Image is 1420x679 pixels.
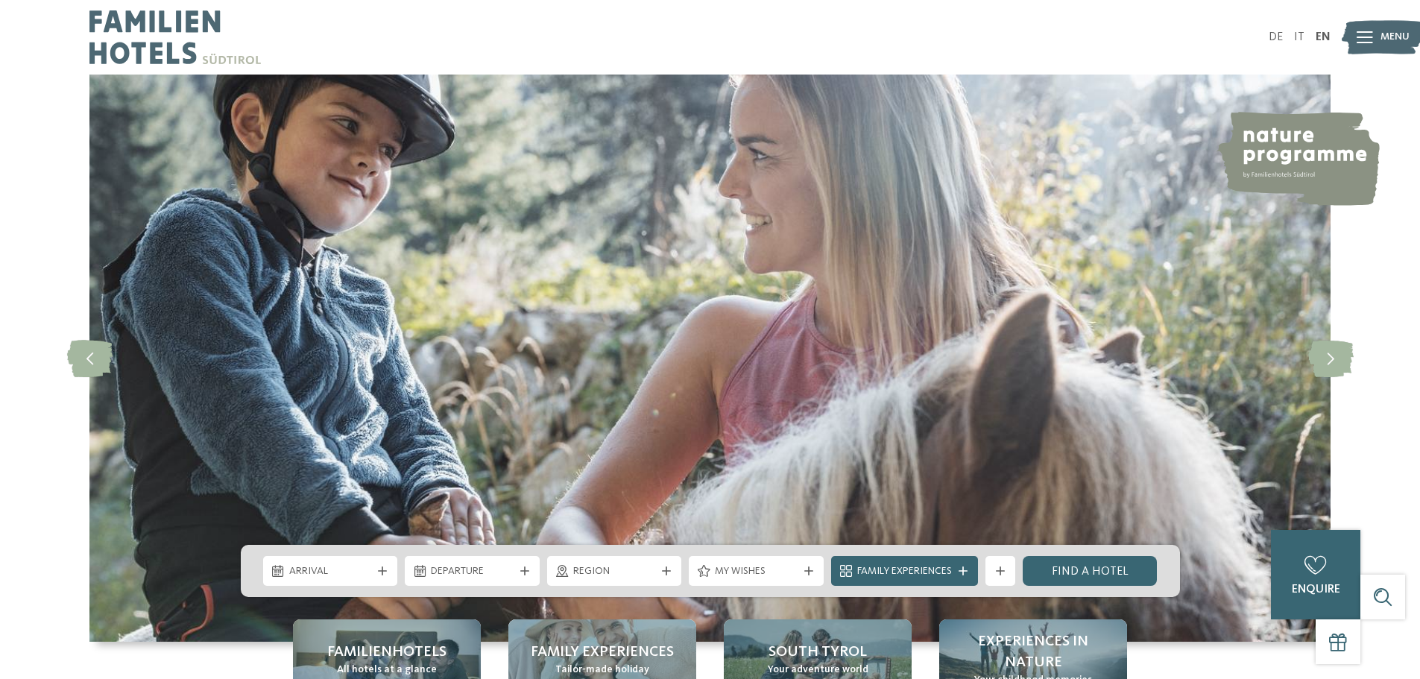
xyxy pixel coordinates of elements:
img: nature programme by Familienhotels Südtirol [1216,112,1380,206]
a: Find a hotel [1023,556,1158,586]
img: Familienhotels Südtirol: The happy family places! [89,75,1331,642]
span: Region [573,564,656,579]
a: enquire [1271,530,1360,619]
span: My wishes [715,564,798,579]
span: All hotels at a glance [337,663,437,678]
span: Family Experiences [857,564,952,579]
span: Familienhotels [327,642,446,663]
span: Departure [431,564,514,579]
span: Family Experiences [531,642,674,663]
span: Tailor-made holiday [555,663,649,678]
span: Menu [1380,30,1410,45]
span: Arrival [289,564,372,579]
a: IT [1294,31,1304,43]
span: Experiences in nature [954,631,1112,673]
span: enquire [1292,584,1340,596]
span: Your adventure world [768,663,868,678]
a: EN [1316,31,1331,43]
span: South Tyrol [769,642,867,663]
a: DE [1269,31,1283,43]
